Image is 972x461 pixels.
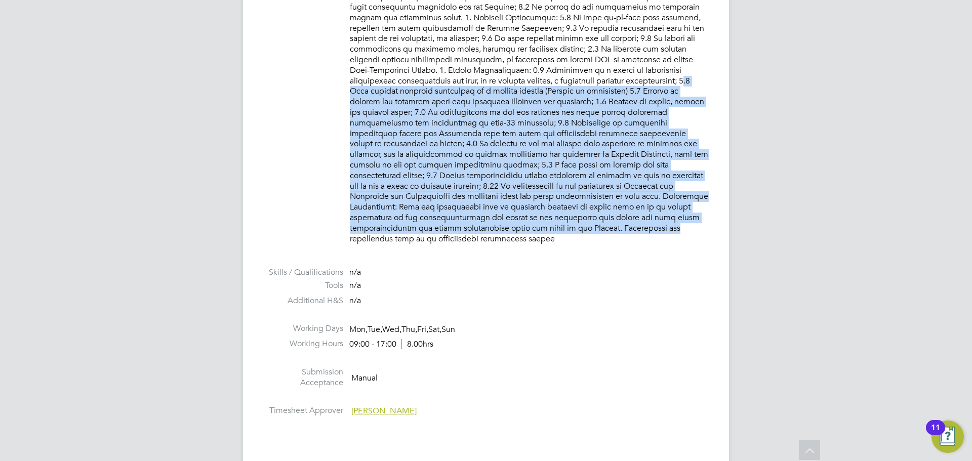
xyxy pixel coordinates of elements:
[349,280,361,290] span: n/a
[351,406,417,416] span: [PERSON_NAME]
[428,324,441,334] span: Sat,
[263,280,343,291] label: Tools
[349,324,368,334] span: Mon,
[263,323,343,334] label: Working Days
[368,324,382,334] span: Tue,
[263,367,343,388] label: Submission Acceptance
[382,324,401,334] span: Wed,
[263,267,343,278] label: Skills / Qualifications
[349,339,433,350] div: 09:00 - 17:00
[263,296,343,306] label: Additional H&S
[349,296,361,306] span: n/a
[931,421,964,453] button: Open Resource Center, 11 new notifications
[351,372,378,383] span: Manual
[401,324,417,334] span: Thu,
[441,324,455,334] span: Sun
[931,428,940,441] div: 11
[349,267,361,277] span: n/a
[263,339,343,349] label: Working Hours
[401,339,433,349] span: 8.00hrs
[417,324,428,334] span: Fri,
[263,405,343,416] label: Timesheet Approver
